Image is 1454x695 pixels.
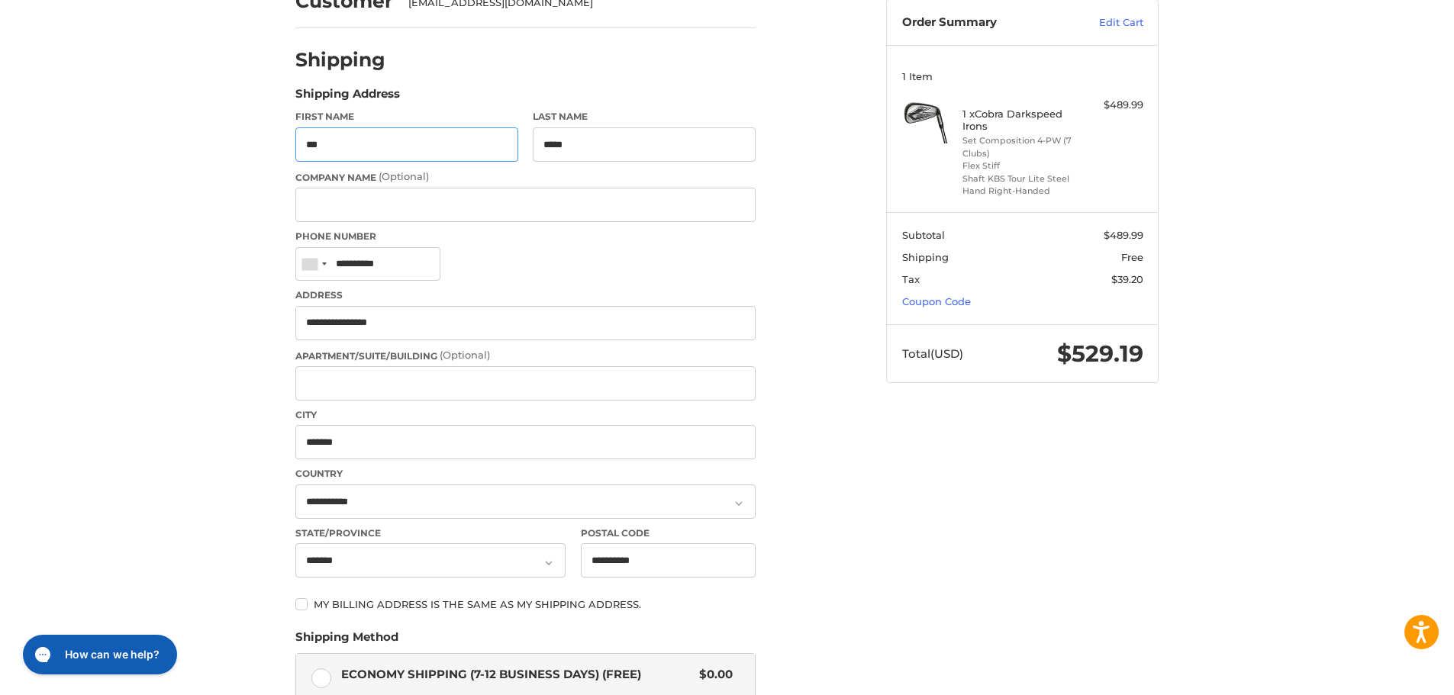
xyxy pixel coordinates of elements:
a: Edit Cart [1066,15,1143,31]
div: $489.99 [1083,98,1143,113]
span: Subtotal [902,229,945,241]
h2: Shipping [295,48,385,72]
label: My billing address is the same as my shipping address. [295,598,756,610]
li: Flex Stiff [962,159,1079,172]
small: (Optional) [379,170,429,182]
label: Postal Code [581,526,756,540]
label: Address [295,288,756,302]
span: Shipping [902,251,949,263]
span: Total (USD) [902,346,963,361]
li: Hand Right-Handed [962,185,1079,198]
span: Free [1121,251,1143,263]
li: Set Composition 4-PW (7 Clubs) [962,134,1079,159]
label: Company Name [295,169,756,185]
label: Phone Number [295,230,756,243]
iframe: Google Customer Reviews [1328,654,1454,695]
small: (Optional) [440,349,490,361]
label: City [295,408,756,422]
h3: 1 Item [902,70,1143,82]
iframe: Gorgias live chat messenger [15,629,182,680]
span: Tax [902,273,920,285]
span: $489.99 [1104,229,1143,241]
span: $529.19 [1057,339,1143,368]
span: $0.00 [692,666,733,684]
h4: 1 x Cobra Darkspeed Irons [962,108,1079,133]
a: Coupon Code [902,295,971,307]
label: Country [295,467,756,481]
span: $39.20 [1111,273,1143,285]
label: State/Province [295,526,566,540]
h3: Order Summary [902,15,1066,31]
label: Last Name [533,110,756,124]
label: Apartment/Suite/Building [295,348,756,363]
span: Economy Shipping (7-12 Business Days) (Free) [341,666,692,684]
li: Shaft KBS Tour Lite Steel [962,172,1079,185]
label: First Name [295,110,518,124]
legend: Shipping Address [295,85,400,110]
legend: Shipping Method [295,629,398,653]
